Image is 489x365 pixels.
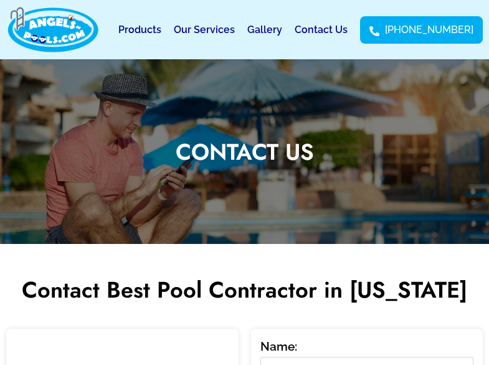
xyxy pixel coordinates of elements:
[174,16,235,44] a: Our Services
[247,16,282,44] a: Gallery
[369,22,473,37] a: [PHONE_NUMBER]
[176,140,314,163] h1: Contact Us
[382,22,473,37] span: [PHONE_NUMBER]
[118,16,348,44] nav: Menu
[118,16,161,44] a: Products
[295,16,348,44] a: Contact Us
[260,338,297,356] span: Name:
[6,275,483,304] h2: Contact Best Pool Contractor in [US_STATE]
